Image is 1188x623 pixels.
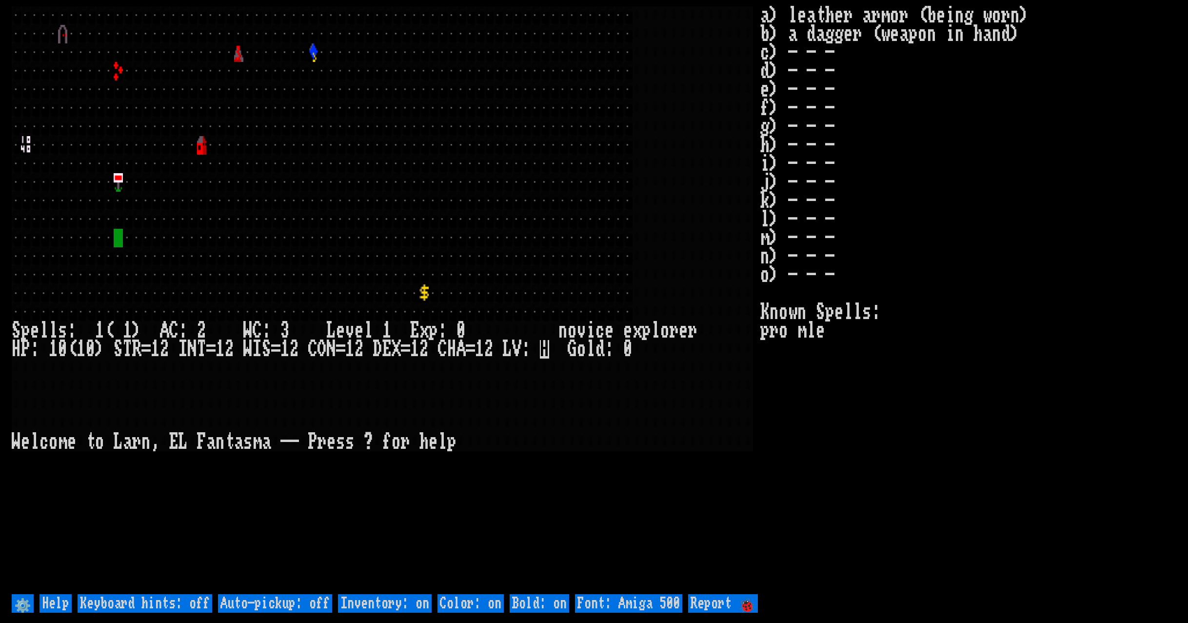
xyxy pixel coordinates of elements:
div: H [12,340,21,359]
div: v [345,322,355,340]
div: S [12,322,21,340]
div: r [401,433,410,451]
div: = [401,340,410,359]
div: o [392,433,401,451]
div: ? [364,433,373,451]
div: S [262,340,271,359]
div: e [429,433,438,451]
div: 0 [86,340,95,359]
div: W [243,322,253,340]
div: e [336,322,345,340]
div: - [290,433,299,451]
div: r [688,322,697,340]
div: L [178,433,188,451]
div: ( [104,322,114,340]
div: = [271,340,280,359]
div: E [410,322,419,340]
div: s [336,433,345,451]
div: 1 [77,340,86,359]
div: T [197,340,206,359]
div: s [345,433,355,451]
div: = [206,340,216,359]
div: o [568,322,577,340]
div: a [123,433,132,451]
div: X [392,340,401,359]
div: 2 [355,340,364,359]
div: i [586,322,595,340]
div: P [308,433,317,451]
div: o [577,340,586,359]
div: 3 [280,322,290,340]
div: G [568,340,577,359]
div: n [558,322,568,340]
div: N [327,340,336,359]
div: : [178,322,188,340]
div: 0 [623,340,633,359]
div: L [503,340,512,359]
div: C [438,340,447,359]
div: L [327,322,336,340]
input: Auto-pickup: off [218,594,332,613]
div: l [586,340,595,359]
div: l [49,322,58,340]
div: 2 [419,340,429,359]
div: l [40,322,49,340]
div: x [633,322,642,340]
div: : [30,340,40,359]
input: Help [40,594,72,613]
div: 2 [290,340,299,359]
div: 1 [49,340,58,359]
div: n [216,433,225,451]
div: W [243,340,253,359]
div: 1 [216,340,225,359]
div: o [660,322,670,340]
div: 2 [160,340,169,359]
div: - [280,433,290,451]
div: h [419,433,429,451]
div: 2 [225,340,234,359]
div: c [40,433,49,451]
div: ( [67,340,77,359]
div: S [114,340,123,359]
div: ) [132,322,141,340]
div: ) [95,340,104,359]
div: C [169,322,178,340]
div: C [308,340,317,359]
input: ⚙️ [12,594,34,613]
div: = [466,340,475,359]
div: f [382,433,392,451]
div: E [169,433,178,451]
div: e [605,322,614,340]
div: p [447,433,456,451]
div: a [206,433,216,451]
div: e [355,322,364,340]
div: W [12,433,21,451]
div: r [132,433,141,451]
div: e [623,322,633,340]
div: e [30,322,40,340]
input: Report 🐞 [688,594,758,613]
div: 1 [95,322,104,340]
div: p [642,322,651,340]
div: x [419,322,429,340]
div: V [512,340,521,359]
div: : [438,322,447,340]
div: 1 [410,340,419,359]
div: L [114,433,123,451]
div: 1 [123,322,132,340]
div: r [670,322,679,340]
div: c [595,322,605,340]
div: d [595,340,605,359]
div: R [132,340,141,359]
div: E [382,340,392,359]
div: t [86,433,95,451]
input: Bold: on [510,594,569,613]
div: e [67,433,77,451]
div: C [253,322,262,340]
div: A [456,340,466,359]
div: 0 [456,322,466,340]
div: p [21,322,30,340]
div: : [521,340,531,359]
div: m [253,433,262,451]
div: D [373,340,382,359]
